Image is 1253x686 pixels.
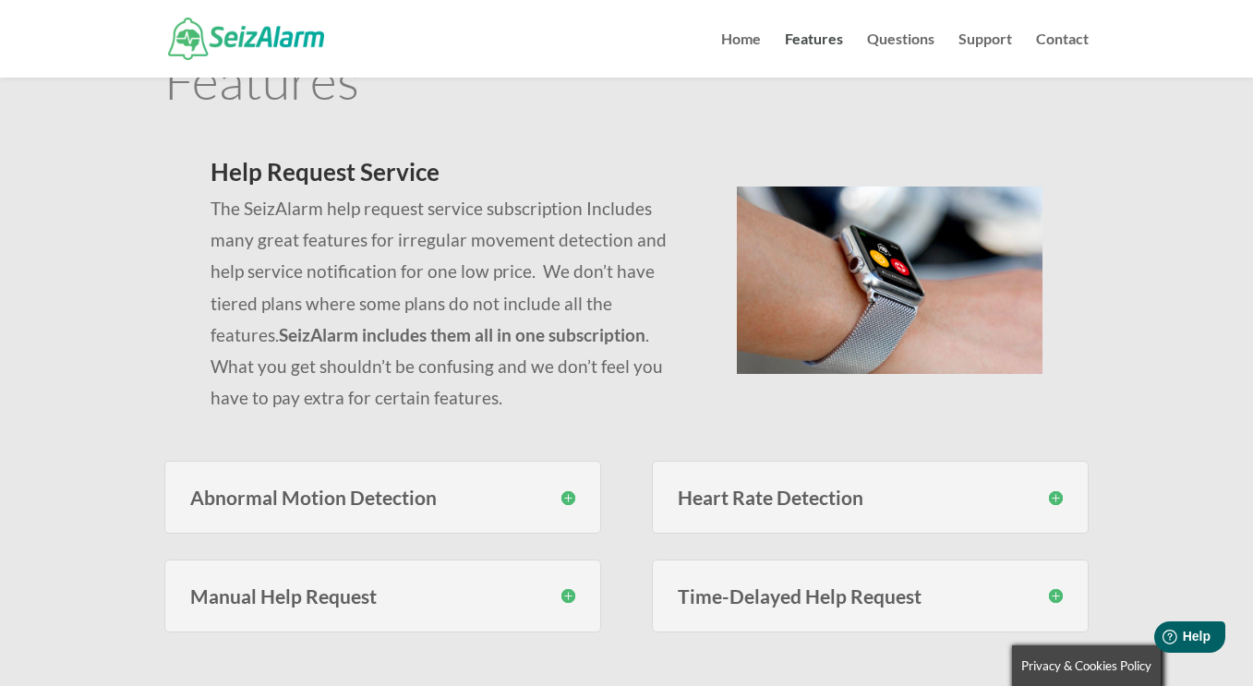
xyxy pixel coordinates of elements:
[164,54,1089,114] h1: Features
[168,18,324,59] img: SeizAlarm
[721,32,761,78] a: Home
[785,32,843,78] a: Features
[867,32,934,78] a: Questions
[737,187,1042,374] img: seizalarm-on-wrist
[678,586,1063,606] h3: Time-Delayed Help Request
[1089,614,1233,666] iframe: Help widget launcher
[1036,32,1089,78] a: Contact
[211,160,692,193] h2: Help Request Service
[958,32,1012,78] a: Support
[211,193,692,414] p: The SeizAlarm help request service subscription Includes many great features for irregular moveme...
[190,586,575,606] h3: Manual Help Request
[279,324,645,345] strong: SeizAlarm includes them all in one subscription
[1021,658,1151,673] span: Privacy & Cookies Policy
[190,487,575,507] h3: Abnormal Motion Detection
[678,487,1063,507] h3: Heart Rate Detection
